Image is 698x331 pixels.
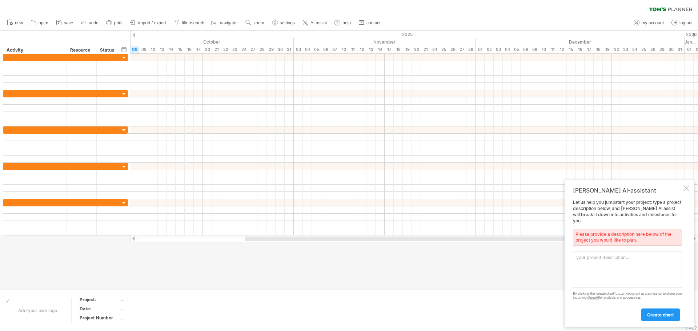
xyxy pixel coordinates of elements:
div: Monday, 8 December 2025 [521,46,530,53]
span: my account [642,20,664,25]
span: new [15,20,23,25]
div: .... [121,296,182,303]
div: Tuesday, 16 December 2025 [575,46,585,53]
span: print [114,20,123,25]
div: Wednesday, 15 October 2025 [176,46,185,53]
div: Tuesday, 4 November 2025 [303,46,312,53]
div: Thursday, 20 November 2025 [412,46,421,53]
div: Monday, 29 December 2025 [657,46,666,53]
span: save [64,20,73,25]
a: AI assist [301,18,329,28]
div: Let us help you jumpstart your project: type a project description below, and [PERSON_NAME] AI as... [573,199,682,321]
div: Wednesday, 29 October 2025 [266,46,276,53]
a: log out [670,18,695,28]
div: Wednesday, 10 December 2025 [539,46,548,53]
span: filter/search [182,20,204,25]
div: Thursday, 18 December 2025 [594,46,603,53]
div: Activity [7,47,63,54]
div: Friday, 21 November 2025 [421,46,430,53]
div: Wednesday, 3 December 2025 [494,46,503,53]
div: Tuesday, 14 October 2025 [167,46,176,53]
div: Monday, 15 December 2025 [566,46,575,53]
div: Monday, 10 November 2025 [339,46,348,53]
div: Wednesday, 26 November 2025 [448,46,457,53]
div: .... [121,315,182,321]
div: Monday, 3 November 2025 [294,46,303,53]
div: November 2025 [294,38,476,46]
a: import / export [128,18,168,28]
div: Wednesday, 17 December 2025 [585,46,594,53]
span: help [342,20,351,25]
div: Please provide a description here below of the project you would like to plan. [573,229,682,246]
div: [PERSON_NAME] AI-assistant [573,187,682,194]
span: navigator [220,20,238,25]
div: Tuesday, 18 November 2025 [394,46,403,53]
a: save [54,18,75,28]
div: Friday, 19 December 2025 [603,46,612,53]
a: print [104,18,125,28]
a: new [5,18,25,28]
a: my account [632,18,666,28]
div: Thursday, 1 January 2026 [685,46,694,53]
div: Thursday, 16 October 2025 [185,46,194,53]
div: Friday, 24 October 2025 [239,46,248,53]
div: Monday, 27 October 2025 [248,46,257,53]
a: OpenAI [587,295,599,299]
a: help [333,18,353,28]
div: Thursday, 27 November 2025 [457,46,466,53]
div: October 2025 [85,38,294,46]
a: settings [270,18,297,28]
div: Thursday, 13 November 2025 [366,46,376,53]
div: Thursday, 30 October 2025 [276,46,285,53]
div: Friday, 31 October 2025 [285,46,294,53]
span: AI assist [310,20,327,25]
span: open [39,20,48,25]
div: v 422 [685,325,697,331]
div: Friday, 12 December 2025 [557,46,566,53]
div: Wednesday, 12 November 2025 [357,46,366,53]
div: Wednesday, 24 December 2025 [630,46,639,53]
span: undo [89,20,99,25]
span: contact [366,20,381,25]
div: Friday, 14 November 2025 [376,46,385,53]
div: Tuesday, 21 October 2025 [212,46,221,53]
a: navigator [210,18,240,28]
a: zoom [244,18,266,28]
div: Tuesday, 11 November 2025 [348,46,357,53]
div: Tuesday, 28 October 2025 [257,46,266,53]
div: December 2025 [476,38,685,46]
div: Tuesday, 9 December 2025 [530,46,539,53]
a: filter/search [172,18,206,28]
div: Friday, 26 December 2025 [648,46,657,53]
div: Status [100,47,116,54]
div: Thursday, 9 October 2025 [139,46,148,53]
div: Add your own logo [4,297,72,324]
div: Project Number [80,315,120,321]
div: Friday, 7 November 2025 [330,46,339,53]
div: Thursday, 6 November 2025 [321,46,330,53]
div: Wednesday, 31 December 2025 [675,46,685,53]
span: log out [679,20,693,25]
div: Project: [80,296,120,303]
div: .... [121,306,182,312]
div: Tuesday, 23 December 2025 [621,46,630,53]
div: Friday, 28 November 2025 [466,46,476,53]
div: Monday, 13 October 2025 [157,46,167,53]
div: Tuesday, 30 December 2025 [666,46,675,53]
a: undo [79,18,101,28]
div: Wednesday, 22 October 2025 [221,46,230,53]
div: Date: [80,306,120,312]
a: create chart [641,308,680,321]
a: contact [357,18,383,28]
div: Thursday, 4 December 2025 [503,46,512,53]
div: Thursday, 25 December 2025 [639,46,648,53]
div: Wednesday, 8 October 2025 [130,46,139,53]
div: Monday, 22 December 2025 [612,46,621,53]
span: zoom [253,20,264,25]
div: Tuesday, 2 December 2025 [485,46,494,53]
div: Friday, 10 October 2025 [148,46,157,53]
div: Friday, 17 October 2025 [194,46,203,53]
div: Wednesday, 5 November 2025 [312,46,321,53]
div: By clicking the 'create chart' button you grant us permission to share your input with for analys... [573,292,682,300]
div: Thursday, 23 October 2025 [230,46,239,53]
